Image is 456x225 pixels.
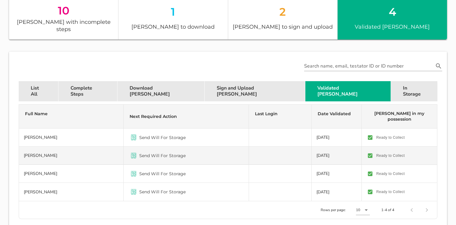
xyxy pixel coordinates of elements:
[19,147,124,165] td: [PERSON_NAME]
[118,5,228,18] div: 1
[338,5,447,18] div: 4
[374,111,424,122] span: [PERSON_NAME] in my possession
[19,128,124,147] td: [PERSON_NAME]
[381,207,394,213] div: 1-4 of 4
[124,105,249,128] th: Next Required Action
[338,22,447,32] div: Validated [PERSON_NAME]
[139,135,186,141] span: Send Will For Storage
[321,201,370,219] div: Rows per page:
[25,111,48,116] span: Full Name
[130,114,177,119] span: Next Required Action
[19,81,58,101] div: List All
[58,81,118,101] div: Complete Steps
[316,153,329,158] span: [DATE]
[316,171,329,176] span: [DATE]
[118,81,205,101] div: Download [PERSON_NAME]
[9,5,118,15] div: 10
[19,165,124,183] td: [PERSON_NAME]
[305,81,391,101] div: Validated [PERSON_NAME]
[9,19,118,32] div: [PERSON_NAME] with incomplete steps
[19,183,124,201] td: [PERSON_NAME]
[205,81,305,101] div: Sign and Upload [PERSON_NAME]
[255,111,278,116] span: Last Login
[376,153,404,159] span: Ready to Collect
[228,5,337,18] div: 2
[139,171,186,177] span: Send Will For Storage
[376,189,404,195] span: Ready to Collect
[19,105,124,128] th: Full Name: Not sorted. Activate to sort ascending.
[362,105,437,128] th: Wills in my possession
[118,22,228,32] div: [PERSON_NAME] to download
[433,62,444,70] button: Search name, email, testator ID or ID number appended action
[318,111,351,116] span: Date Validated
[356,205,370,215] div: 10Rows per page:
[316,135,329,140] span: [DATE]
[356,207,360,213] div: 10
[376,171,404,177] span: Ready to Collect
[312,105,362,128] th: Date Validated: Not sorted. Activate to sort ascending.
[376,135,404,141] span: Ready to Collect
[228,22,337,32] div: [PERSON_NAME] to sign and upload
[249,105,312,128] th: Last Login: Not sorted. Activate to sort ascending.
[316,189,329,195] span: [DATE]
[391,81,437,101] div: In Storage
[139,189,186,195] span: Send Will For Storage
[139,153,186,159] span: Send Will For Storage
